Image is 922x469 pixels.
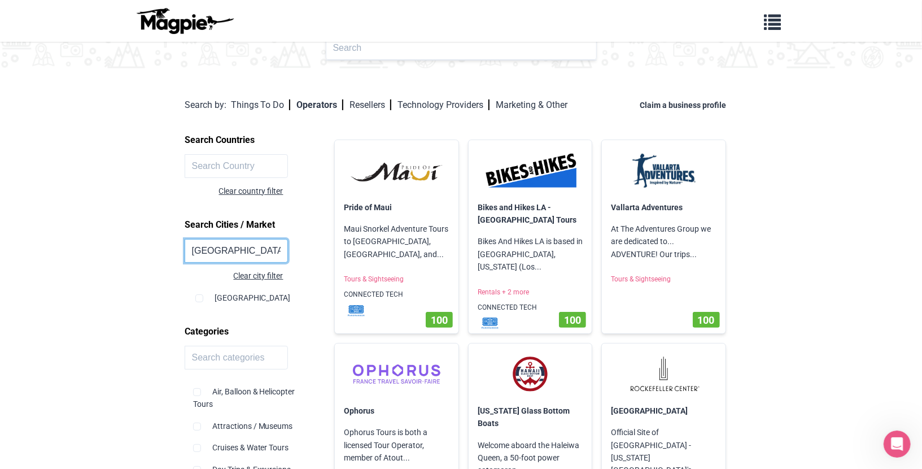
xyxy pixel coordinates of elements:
[185,270,283,282] div: Clear city filter
[344,203,392,212] a: Pride of Maui
[469,226,592,282] p: Bikes And Hikes LA is based in [GEOGRAPHIC_DATA], [US_STATE] (Los...
[185,98,226,112] div: Search by:
[478,203,576,224] a: Bikes and Hikes LA - [GEOGRAPHIC_DATA] Tours
[185,239,289,263] input: Search City / Region
[478,353,583,396] img: Hawaii Glass Bottom Boats logo
[350,99,391,110] a: Resellers
[339,305,373,316] img: mf1jrhtrrkrdcsvakxwt.svg
[602,270,725,289] p: Tours & Sightseeing
[344,149,449,192] img: Pride of Maui logo
[185,154,289,178] input: Search Country
[469,283,592,302] p: Rentals + 2 more
[478,406,570,428] a: [US_STATE] Glass Bottom Boats
[185,131,323,150] h2: Search Countries
[185,185,283,197] div: Clear country filter
[564,314,581,326] span: 100
[193,411,314,432] div: Attractions / Museums
[698,314,715,326] span: 100
[134,7,235,34] img: logo-ab69f6fb50320c5b225c76a69d11143b.png
[195,283,314,304] div: [GEOGRAPHIC_DATA]
[611,149,716,192] img: Vallarta Adventures logo
[602,214,725,270] p: At The Adventures Group we are dedicated to... ADVENTURE! Our trips...
[431,314,448,326] span: 100
[473,318,507,329] img: mf1jrhtrrkrdcsvakxwt.svg
[469,298,592,318] p: CONNECTED TECH
[185,322,323,341] h2: Categories
[193,376,314,411] div: Air, Balloon & Helicopter Tours
[335,270,458,289] p: Tours & Sightseeing
[335,285,458,305] p: CONNECTED TECH
[884,431,911,458] iframe: Intercom live chat
[611,353,716,396] img: Rockefeller Center logo
[326,36,597,60] input: Search
[478,149,583,192] img: Bikes and Hikes LA - Los Angeles Tours logo
[185,346,289,370] input: Search categories
[640,101,731,110] a: Claim a business profile
[297,99,343,110] a: Operators
[185,215,323,234] h2: Search Cities / Market
[335,214,458,270] p: Maui Snorkel Adventure Tours to [GEOGRAPHIC_DATA], [GEOGRAPHIC_DATA], and...
[611,406,688,415] a: [GEOGRAPHIC_DATA]
[231,99,290,110] a: Things To Do
[344,406,374,415] a: Ophorus
[344,353,449,396] img: Ophorus logo
[611,203,683,212] a: Vallarta Adventures
[193,432,314,454] div: Cruises & Water Tours
[398,99,490,110] a: Technology Providers
[496,99,568,110] a: Marketing & Other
